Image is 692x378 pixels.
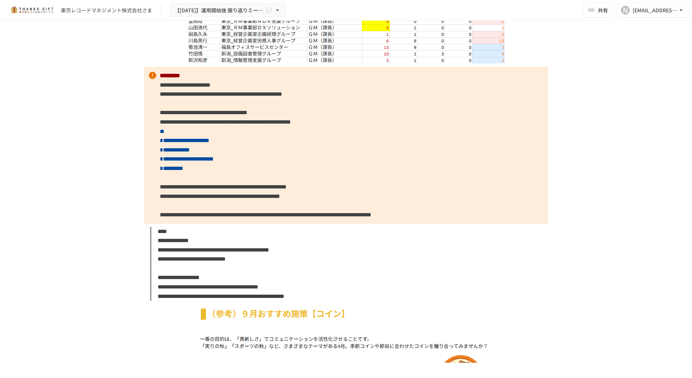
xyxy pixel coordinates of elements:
[9,4,55,16] img: mMP1OxWUAhQbsRWCurg7vIHe5HqDpP7qZo7fRoNLXQh
[175,6,264,15] span: 【[DATE]】運用開始後 振り返りミーティング
[170,3,286,17] button: 【[DATE]】運用開始後 振り返りミーティング
[617,3,689,17] button: N[EMAIL_ADDRESS][PERSON_NAME][DOMAIN_NAME]
[598,6,608,14] span: 共有
[633,6,678,15] div: [EMAIL_ADDRESS][PERSON_NAME][DOMAIN_NAME]
[61,7,152,14] div: 東京レコードマネジメント株式会社さま
[621,6,630,14] div: N
[583,3,614,17] button: 共有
